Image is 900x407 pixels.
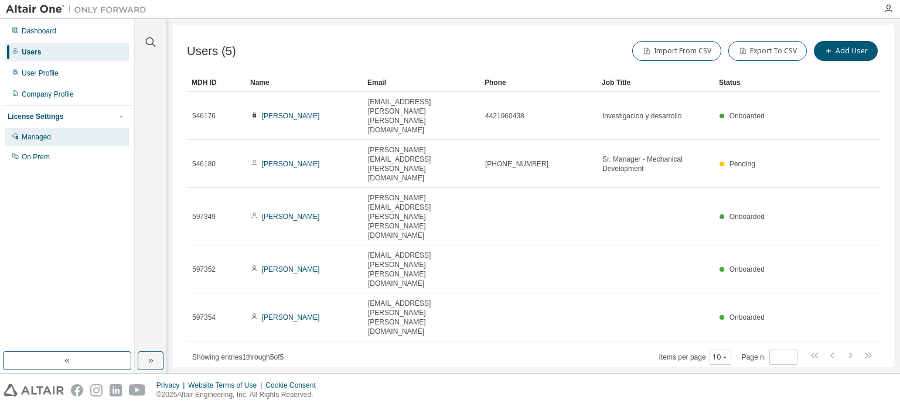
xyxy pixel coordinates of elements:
button: Add User [814,41,878,61]
button: 10 [712,353,728,362]
span: Sr. Manager - Mechanical Development [602,155,709,173]
div: Phone [485,73,592,92]
div: Name [250,73,358,92]
span: 597354 [192,313,216,322]
div: Company Profile [22,90,74,99]
button: Export To CSV [728,41,807,61]
img: instagram.svg [90,384,103,396]
span: 597352 [192,265,216,274]
span: Showing entries 1 through 5 of 5 [192,353,284,361]
span: Items per page [659,350,731,365]
div: Users [22,47,41,57]
div: Managed [22,132,51,142]
span: 546180 [192,159,216,169]
a: [PERSON_NAME] [262,160,320,168]
img: linkedin.svg [110,384,122,396]
span: [PHONE_NUMBER] [485,159,548,169]
img: facebook.svg [71,384,83,396]
div: Email [367,73,475,92]
div: User Profile [22,69,59,78]
span: [EMAIL_ADDRESS][PERSON_NAME][PERSON_NAME][DOMAIN_NAME] [368,251,475,288]
button: Import From CSV [632,41,721,61]
div: Cookie Consent [265,381,322,390]
a: [PERSON_NAME] [262,112,320,120]
span: Onboarded [729,313,765,322]
span: Pending [729,160,755,168]
div: Status [719,73,819,92]
img: altair_logo.svg [4,384,64,396]
div: On Prem [22,152,50,162]
span: [EMAIL_ADDRESS][PERSON_NAME][PERSON_NAME][DOMAIN_NAME] [368,97,475,135]
span: [EMAIL_ADDRESS][PERSON_NAME][PERSON_NAME][DOMAIN_NAME] [368,299,475,336]
a: [PERSON_NAME] [262,213,320,221]
div: Dashboard [22,26,56,36]
span: 597349 [192,212,216,221]
img: Altair One [6,4,152,15]
span: [PERSON_NAME][EMAIL_ADDRESS][PERSON_NAME][DOMAIN_NAME] [368,145,475,183]
div: Website Terms of Use [188,381,265,390]
span: [PERSON_NAME][EMAIL_ADDRESS][PERSON_NAME][PERSON_NAME][DOMAIN_NAME] [368,193,475,240]
span: Onboarded [729,112,765,120]
span: Page n. [742,350,797,365]
span: Onboarded [729,213,765,221]
div: Privacy [156,381,188,390]
span: Onboarded [729,265,765,273]
div: MDH ID [192,73,241,92]
img: youtube.svg [129,384,146,396]
a: [PERSON_NAME] [262,313,320,322]
p: © 2025 Altair Engineering, Inc. All Rights Reserved. [156,390,323,400]
span: Users (5) [187,45,236,58]
span: 4421960438 [485,111,524,121]
div: Job Title [602,73,710,92]
div: License Settings [8,112,63,121]
a: [PERSON_NAME] [262,265,320,273]
span: 546176 [192,111,216,121]
span: Investigacion y desarrollo [602,111,681,121]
